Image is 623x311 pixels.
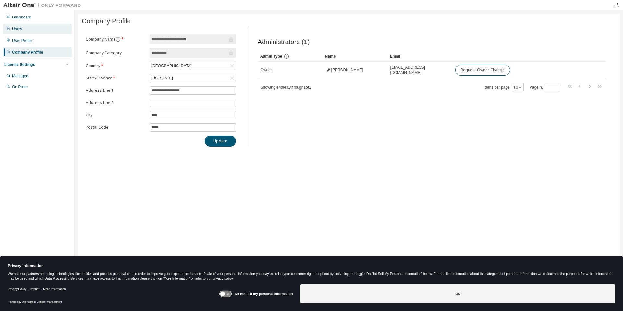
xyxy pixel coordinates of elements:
span: Admin Type [260,54,282,59]
img: Altair One [3,2,84,8]
button: 10 [513,85,522,90]
div: Dashboard [12,15,31,20]
span: Owner [261,67,272,73]
div: [US_STATE] [150,75,174,82]
label: Country [86,63,146,68]
div: User Profile [12,38,32,43]
div: Company Profile [12,50,43,55]
div: [US_STATE] [150,74,236,82]
span: [EMAIL_ADDRESS][DOMAIN_NAME] [390,65,449,75]
div: Managed [12,73,28,78]
button: Request Owner Change [455,65,510,76]
div: [GEOGRAPHIC_DATA] [150,62,236,70]
label: Postal Code [86,125,146,130]
button: information [116,37,121,42]
span: [PERSON_NAME] [331,67,363,73]
label: Company Name [86,37,146,42]
div: On Prem [12,84,28,90]
span: Showing entries 1 through 1 of 1 [261,85,311,90]
label: City [86,113,146,118]
label: Company Category [86,50,146,55]
div: License Settings [4,62,35,67]
div: Email [390,51,450,62]
label: Address Line 1 [86,88,146,93]
div: Name [325,51,385,62]
label: Address Line 2 [86,100,146,105]
span: Administrators (1) [258,38,310,46]
span: Company Profile [82,18,131,25]
span: Items per page [484,83,524,91]
div: Users [12,26,22,31]
div: [GEOGRAPHIC_DATA] [150,62,193,69]
span: Page n. [530,83,560,91]
button: Update [205,136,236,147]
label: State/Province [86,76,146,81]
